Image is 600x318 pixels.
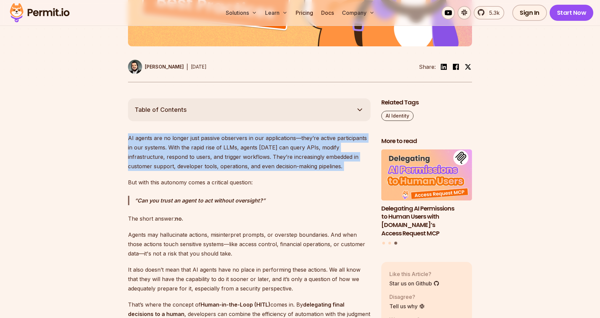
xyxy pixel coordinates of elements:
strong: no. [175,215,183,222]
li: Share: [419,63,436,71]
strong: Human-in-the-Loop (HITL) [201,301,270,308]
h3: Delegating AI Permissions to Human Users with [DOMAIN_NAME]’s Access Request MCP [381,205,472,238]
button: Go to slide 3 [394,242,397,245]
a: Sign In [512,5,547,21]
a: AI Identity [381,111,414,121]
span: Table of Contents [135,105,187,115]
a: Pricing [293,6,316,19]
a: Start Now [550,5,594,21]
a: Docs [318,6,337,19]
p: Like this Article? [389,270,439,278]
p: AI agents are no longer just passive observers in our applications—they’re active participants in... [128,133,371,171]
p: The short answer: [128,214,371,223]
strong: Can you trust an agent to act without oversight? [137,197,263,204]
img: twitter [465,63,471,70]
p: Disagree? [389,293,425,301]
img: facebook [452,63,460,71]
button: Solutions [223,6,260,19]
p: Agents may hallucinate actions, misinterpret prompts, or overstep boundaries. And when those acti... [128,230,371,258]
button: Learn [262,6,290,19]
a: Tell us why [389,302,425,310]
button: Go to slide 2 [388,242,391,244]
p: It also doesn’t mean that AI agents have no place in performing these actions. We all know that t... [128,265,371,293]
div: | [186,63,188,71]
a: Delegating AI Permissions to Human Users with Permit.io’s Access Request MCPDelegating AI Permiss... [381,149,472,238]
button: Table of Contents [128,98,371,121]
time: [DATE] [191,64,207,70]
h2: More to read [381,137,472,145]
p: [PERSON_NAME] [145,63,184,70]
h2: Related Tags [381,98,472,107]
span: 5.3k [485,9,500,17]
img: Gabriel L. Manor [128,60,142,74]
p: But with this autonomy comes a critical question: [128,178,371,187]
a: Star us on Github [389,279,439,287]
button: Company [339,6,377,19]
li: 3 of 3 [381,149,472,238]
strong: delegating final decisions to a human [128,301,344,317]
div: Posts [381,149,472,246]
button: Go to slide 1 [382,242,385,244]
img: Permit logo [7,1,73,24]
a: [PERSON_NAME] [128,60,184,74]
img: linkedin [440,63,448,71]
img: Delegating AI Permissions to Human Users with Permit.io’s Access Request MCP [381,149,472,200]
a: 5.3k [474,6,504,19]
